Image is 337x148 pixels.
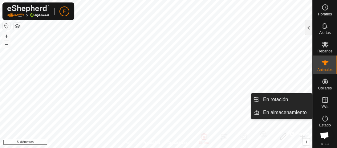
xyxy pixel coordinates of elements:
li: En almacenamiento [251,106,312,119]
img: Logotipo de Gallagher [7,5,49,18]
button: – [3,40,10,48]
font: En rotación [263,97,288,102]
font: Alertas [319,31,331,35]
font: F [63,9,66,14]
a: Política de Privacidad [124,140,160,146]
font: – [5,41,8,47]
font: Rebaños [317,49,332,53]
font: Horarios [318,12,332,16]
button: + [3,32,10,40]
font: Infra [321,142,328,146]
font: i [306,139,307,144]
a: Chat abierto [316,127,333,144]
font: + [5,33,8,39]
li: En rotación [251,93,312,106]
font: Estado [319,123,331,127]
font: VVs [321,105,328,109]
a: Contáctanos [167,140,188,146]
button: Capas del Mapa [14,23,21,30]
font: Animales [317,68,332,72]
a: En almacenamiento [259,106,312,119]
button: i [303,138,310,145]
font: Collares [318,86,331,90]
button: Restablecer mapa [3,22,10,30]
a: En rotación [259,93,312,106]
font: En almacenamiento [263,110,307,115]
